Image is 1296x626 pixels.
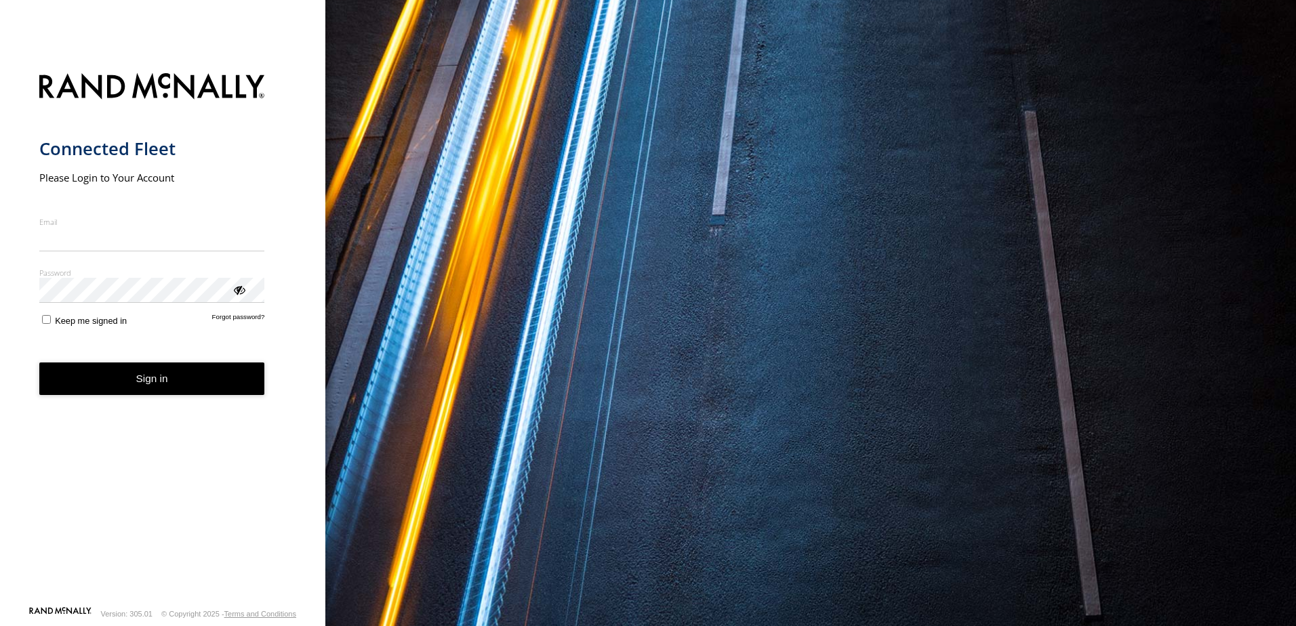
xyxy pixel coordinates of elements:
[39,138,265,160] h1: Connected Fleet
[39,268,265,278] label: Password
[39,65,287,606] form: main
[212,313,265,326] a: Forgot password?
[232,283,245,296] div: ViewPassword
[224,610,296,618] a: Terms and Conditions
[101,610,153,618] div: Version: 305.01
[39,171,265,184] h2: Please Login to Your Account
[161,610,296,618] div: © Copyright 2025 -
[39,362,265,396] button: Sign in
[55,316,127,326] span: Keep me signed in
[42,315,51,324] input: Keep me signed in
[39,70,265,105] img: Rand McNally
[29,607,92,621] a: Visit our Website
[39,217,265,227] label: Email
